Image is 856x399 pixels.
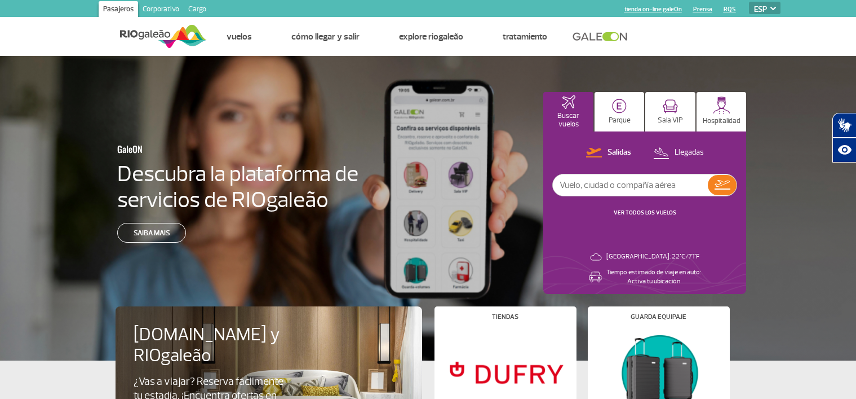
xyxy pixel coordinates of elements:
[607,147,631,158] p: Salidas
[227,31,252,42] a: Vuelos
[663,99,678,113] img: vipRoom.svg
[492,314,518,320] h4: Tiendas
[583,146,635,160] button: Salidas
[138,1,184,19] a: Corporativo
[675,147,704,158] p: Llegadas
[610,208,680,217] button: VER TODOS LOS VUELOS
[595,92,645,131] button: Parque
[117,223,186,243] a: Saiba mais
[553,174,708,196] input: Vuelo, ciudad o compañía aérea
[117,137,305,161] h3: GaleON
[606,252,699,261] p: [GEOGRAPHIC_DATA]: 22°C/71°F
[184,1,211,19] a: Cargo
[693,6,712,13] a: Prensa
[134,325,313,366] h4: [DOMAIN_NAME] y RIOgaleão
[117,161,361,213] h4: Descubra la plataforma de servicios de RIOgaleão
[832,113,856,163] div: Plugin de acessibilidade da Hand Talk.
[291,31,360,42] a: Cómo llegar y salir
[697,92,747,131] button: Hospitalidad
[562,95,575,109] img: airplaneHomeActive.svg
[543,92,593,131] button: Buscar vuelos
[631,314,686,320] h4: Guarda equipaje
[612,99,627,113] img: carParkingHome.svg
[609,116,631,125] p: Parque
[549,112,588,129] p: Buscar vuelos
[99,1,138,19] a: Pasajeros
[832,113,856,138] button: Abrir tradutor de língua de sinais.
[650,146,707,160] button: Llegadas
[614,209,676,216] a: VER TODOS LOS VUELOS
[503,31,547,42] a: Tratamiento
[606,268,701,286] p: Tiempo estimado de viaje en auto: Activa tu ubicación
[713,97,730,114] img: hospitality.svg
[832,138,856,163] button: Abrir recursos assistivos.
[645,92,695,131] button: Sala VIP
[624,6,682,13] a: tienda on-line galeOn
[703,117,740,125] p: Hospitalidad
[724,6,736,13] a: RQS
[399,31,463,42] a: Explore RIOgaleão
[658,116,683,125] p: Sala VIP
